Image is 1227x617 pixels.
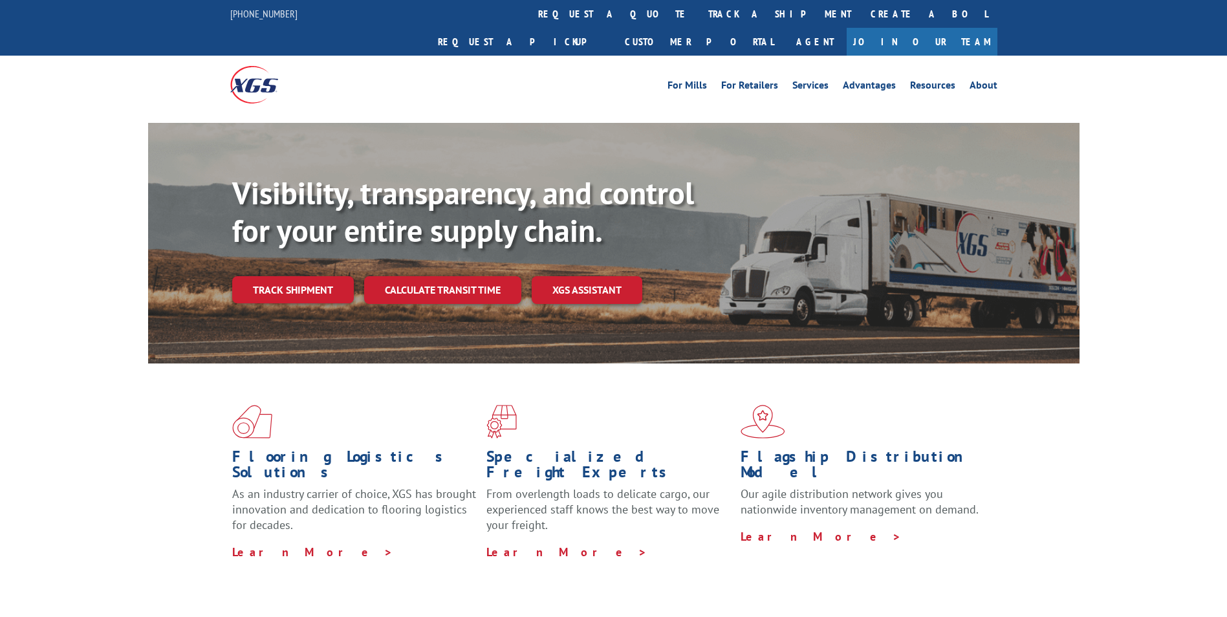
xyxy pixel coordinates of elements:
a: About [970,80,997,94]
img: xgs-icon-focused-on-flooring-red [486,405,517,438]
a: Advantages [843,80,896,94]
img: xgs-icon-total-supply-chain-intelligence-red [232,405,272,438]
img: xgs-icon-flagship-distribution-model-red [741,405,785,438]
b: Visibility, transparency, and control for your entire supply chain. [232,173,694,250]
p: From overlength loads to delicate cargo, our experienced staff knows the best way to move your fr... [486,486,731,544]
a: Resources [910,80,955,94]
a: XGS ASSISTANT [532,276,642,304]
a: For Retailers [721,80,778,94]
span: As an industry carrier of choice, XGS has brought innovation and dedication to flooring logistics... [232,486,476,532]
a: For Mills [668,80,707,94]
a: [PHONE_NUMBER] [230,7,298,20]
a: Learn More > [486,545,647,559]
a: Agent [783,28,847,56]
a: Customer Portal [615,28,783,56]
a: Learn More > [741,529,902,544]
a: Learn More > [232,545,393,559]
span: Our agile distribution network gives you nationwide inventory management on demand. [741,486,979,517]
a: Services [792,80,829,94]
h1: Flagship Distribution Model [741,449,985,486]
a: Join Our Team [847,28,997,56]
a: Calculate transit time [364,276,521,304]
h1: Specialized Freight Experts [486,449,731,486]
a: Request a pickup [428,28,615,56]
a: Track shipment [232,276,354,303]
h1: Flooring Logistics Solutions [232,449,477,486]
